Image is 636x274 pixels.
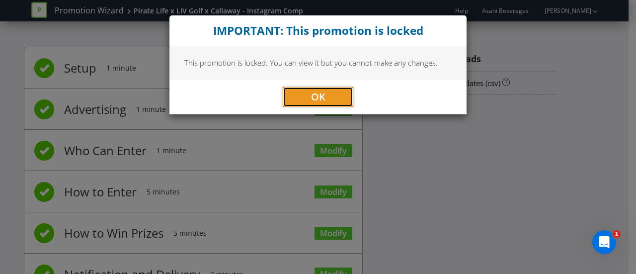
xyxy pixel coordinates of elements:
span: 1 [613,230,621,238]
span: OK [311,90,325,103]
div: Close [169,15,467,46]
button: OK [283,87,353,107]
iframe: Intercom live chat [592,230,616,254]
strong: IMPORTANT: This promotion is locked [213,23,423,38]
div: This promotion is locked. You can view it but you cannot make any changes. [169,46,467,79]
